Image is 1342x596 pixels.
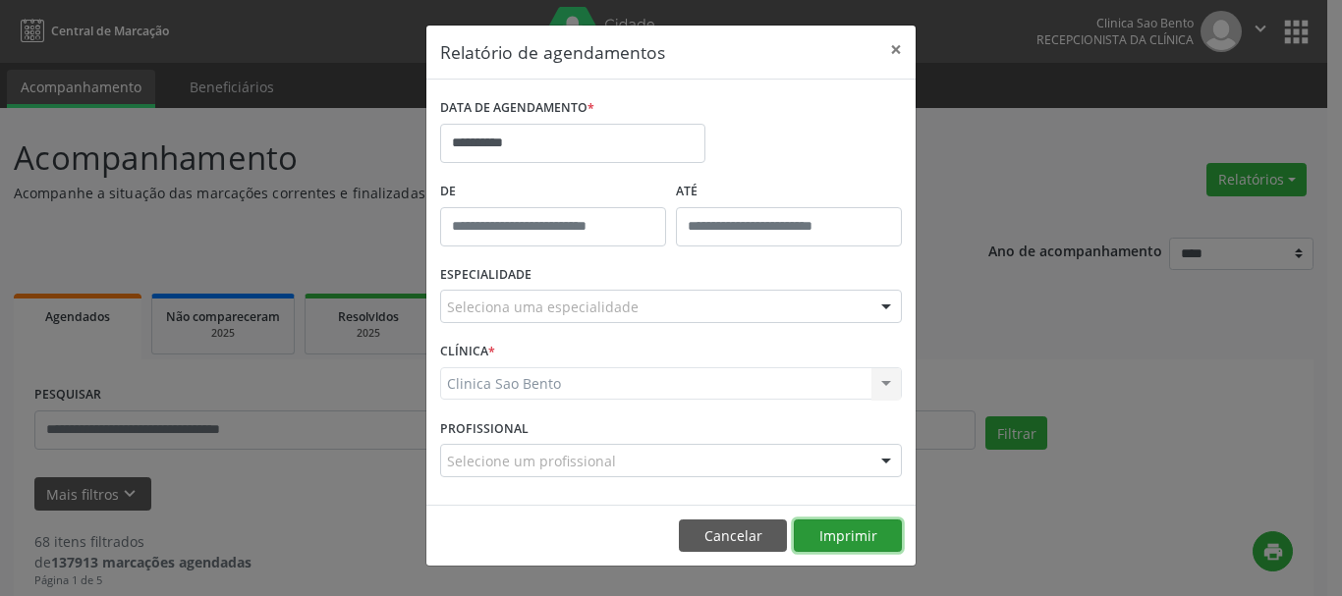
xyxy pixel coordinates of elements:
[440,413,529,444] label: PROFISSIONAL
[440,260,531,291] label: ESPECIALIDADE
[794,519,902,553] button: Imprimir
[440,337,495,367] label: CLÍNICA
[676,177,902,207] label: ATÉ
[447,297,639,317] span: Seleciona uma especialidade
[447,451,616,471] span: Selecione um profissional
[679,519,787,553] button: Cancelar
[440,39,665,65] h5: Relatório de agendamentos
[440,177,666,207] label: De
[876,26,916,74] button: Close
[440,93,594,124] label: DATA DE AGENDAMENTO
